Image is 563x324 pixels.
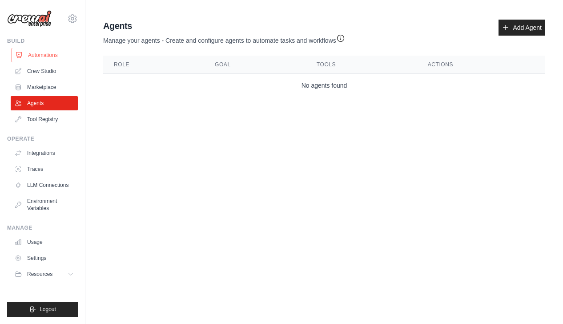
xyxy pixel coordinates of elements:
[11,146,78,160] a: Integrations
[306,56,417,74] th: Tools
[11,112,78,126] a: Tool Registry
[11,64,78,78] a: Crew Studio
[7,10,52,27] img: Logo
[11,251,78,265] a: Settings
[103,32,345,45] p: Manage your agents - Create and configure agents to automate tasks and workflows
[11,162,78,176] a: Traces
[11,267,78,281] button: Resources
[12,48,79,62] a: Automations
[11,235,78,249] a: Usage
[7,135,78,142] div: Operate
[103,56,204,74] th: Role
[11,96,78,110] a: Agents
[103,74,545,97] td: No agents found
[11,178,78,192] a: LLM Connections
[11,80,78,94] a: Marketplace
[11,194,78,215] a: Environment Variables
[7,224,78,231] div: Manage
[204,56,306,74] th: Goal
[40,306,56,313] span: Logout
[7,302,78,317] button: Logout
[417,56,545,74] th: Actions
[103,20,345,32] h2: Agents
[7,37,78,45] div: Build
[27,271,52,278] span: Resources
[499,20,545,36] a: Add Agent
